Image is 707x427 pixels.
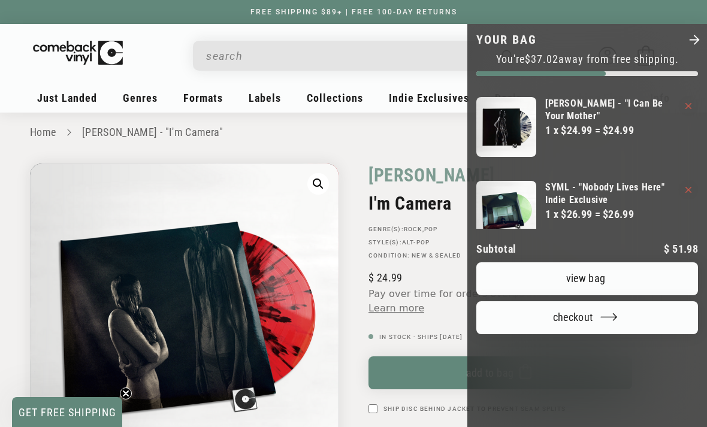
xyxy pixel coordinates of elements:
p: You're away from free shipping. [476,53,698,65]
div: 1 x $26.99 = $26.99 [545,206,676,222]
a: View bag [476,262,698,295]
p: 51.98 [664,244,698,255]
button: Checkout [476,301,698,334]
h2: Subtotal [476,244,516,255]
button: Close teaser [120,387,132,399]
button: Remove SYML - "Nobody Lives Here" Indie Exclusive [685,187,691,193]
iframe: PayPal-paypal [476,357,698,389]
span: GET FREE SHIPPING [19,406,116,419]
div: 1 x $24.99 = $24.99 [545,122,676,138]
span: $37.02 [525,53,558,65]
div: Your bag [467,24,707,427]
a: [PERSON_NAME] - "I Can Be Your Mother" [545,97,676,122]
span: $ [664,243,669,255]
button: Close [687,33,701,49]
div: GET FREE SHIPPINGClose teaser [12,397,122,427]
h2: Your bag [476,33,537,47]
button: Remove Sofia Isella - "I Can Be Your Mother" [685,103,691,109]
a: SYML - "Nobody Lives Here" Indie Exclusive [545,181,676,206]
